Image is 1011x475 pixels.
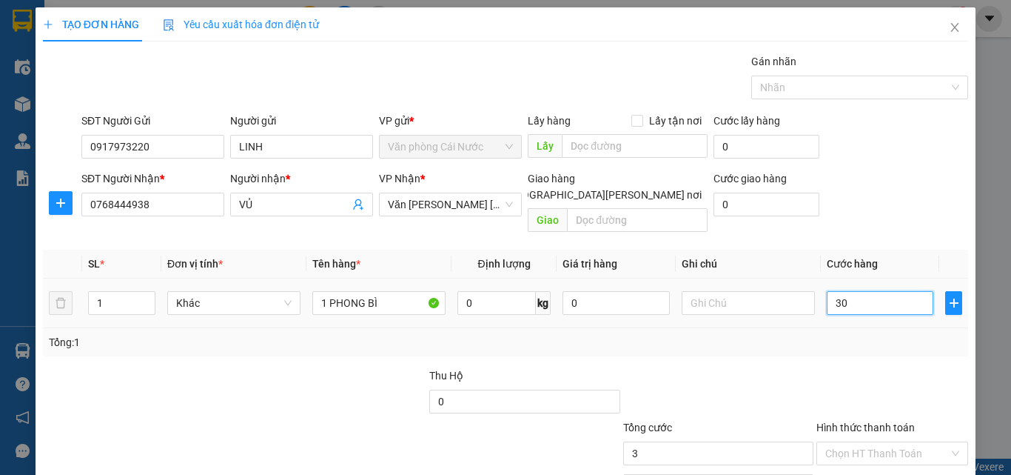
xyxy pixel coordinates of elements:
span: Văn phòng Cái Nước [388,136,513,158]
span: Văn phòng Hồ Chí Minh [388,193,513,216]
input: Cước lấy hàng [713,135,819,159]
button: delete [49,291,73,315]
span: Đơn vị tính [167,258,223,270]
img: icon [163,19,175,31]
button: plus [945,291,962,315]
span: plus [946,297,961,309]
span: Tên hàng [312,258,360,270]
span: [GEOGRAPHIC_DATA][PERSON_NAME] nơi [500,187,708,203]
span: Thu Hộ [429,370,463,382]
input: Cước giao hàng [713,193,819,216]
div: VP gửi [379,113,522,129]
input: 0 [562,291,669,315]
span: Định lượng [477,258,530,270]
span: Giá trị hàng [562,258,617,270]
span: VP Nhận [379,173,420,185]
span: Giao hàng [528,173,575,185]
span: Lấy tận nơi [643,113,708,129]
div: SĐT Người Nhận [81,170,224,187]
div: Người gửi [230,113,373,129]
span: Lấy hàng [528,115,571,127]
button: Close [934,7,975,49]
input: Ghi Chú [682,291,815,315]
span: SL [88,258,100,270]
span: plus [50,197,72,209]
span: Tổng cước [623,422,672,434]
input: Dọc đường [562,134,708,158]
span: Yêu cầu xuất hóa đơn điện tử [163,19,319,30]
span: TẠO ĐƠN HÀNG [43,19,139,30]
label: Cước giao hàng [713,173,787,185]
span: Giao [528,208,567,232]
button: plus [49,191,73,215]
input: Dọc đường [567,208,708,232]
div: SĐT Người Gửi [81,113,224,129]
label: Cước lấy hàng [713,115,780,127]
label: Gán nhãn [751,56,796,67]
div: Tổng: 1 [49,334,392,351]
label: Hình thức thanh toán [816,422,915,434]
span: close [949,21,961,33]
th: Ghi chú [676,250,821,279]
span: Khác [176,292,292,314]
span: plus [43,19,53,30]
span: user-add [352,199,364,210]
input: VD: Bàn, Ghế [312,291,446,315]
span: Lấy [528,134,562,158]
span: kg [536,291,551,315]
div: Người nhận [230,170,373,187]
span: Cước hàng [827,258,878,270]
